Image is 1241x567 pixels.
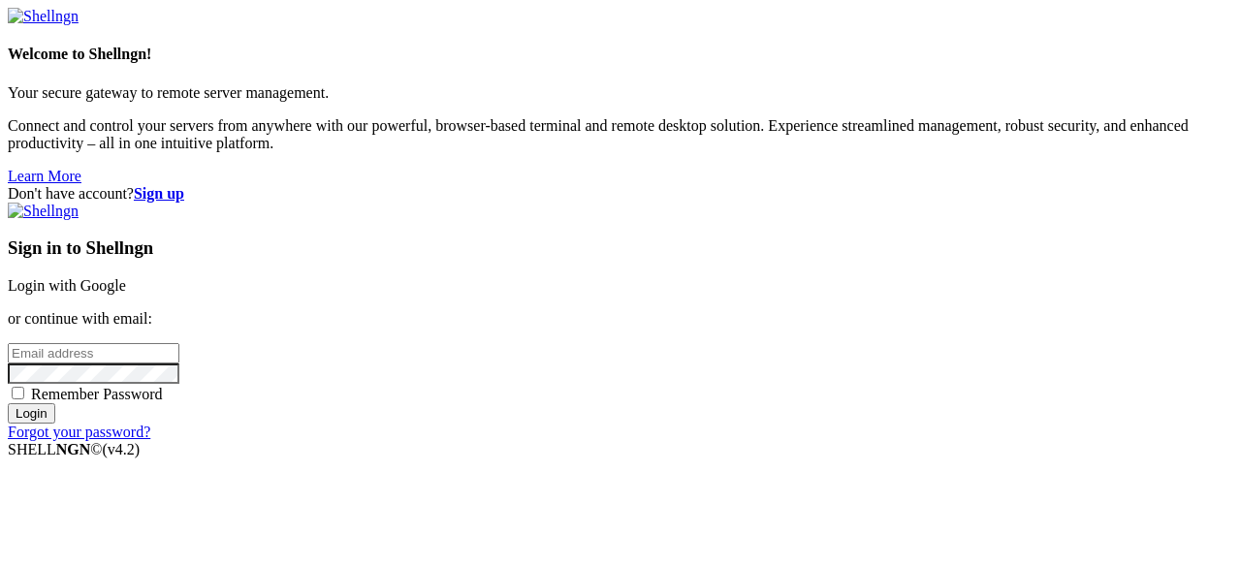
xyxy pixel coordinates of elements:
[31,386,163,402] span: Remember Password
[8,117,1233,152] p: Connect and control your servers from anywhere with our powerful, browser-based terminal and remo...
[8,168,81,184] a: Learn More
[8,8,79,25] img: Shellngn
[8,310,1233,328] p: or continue with email:
[56,441,91,457] b: NGN
[8,403,55,424] input: Login
[8,185,1233,203] div: Don't have account?
[8,203,79,220] img: Shellngn
[8,237,1233,259] h3: Sign in to Shellngn
[103,441,141,457] span: 4.2.0
[134,185,184,202] a: Sign up
[8,424,150,440] a: Forgot your password?
[8,277,126,294] a: Login with Google
[12,387,24,399] input: Remember Password
[8,343,179,363] input: Email address
[8,84,1233,102] p: Your secure gateway to remote server management.
[8,46,1233,63] h4: Welcome to Shellngn!
[8,441,140,457] span: SHELL ©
